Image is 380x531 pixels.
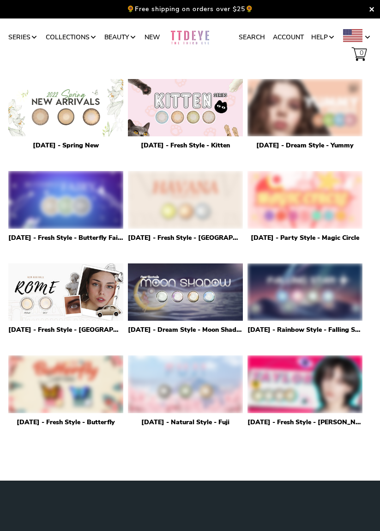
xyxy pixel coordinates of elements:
p: 🌻Free shipping on orders over $25🌻 [127,5,253,13]
a: [DATE] - Fresh Style - [GEOGRAPHIC_DATA] [8,263,123,348]
p: [DATE] - Natural Style - Fuji [128,413,243,441]
a: [DATE] - Dream Style - Yummy [247,79,362,164]
p: [DATE] - Fresh Style - [GEOGRAPHIC_DATA] [128,229,243,256]
a: [DATE] - Fresh Style - Butterfly Fairy [8,171,123,256]
a: [DATE] - Fresh Style - [PERSON_NAME] [247,355,362,440]
p: [DATE] - Rainbow Style - Falling Star [247,321,362,348]
a: [DATE] - Dream Style - Moon Shadow [128,263,243,348]
img: USD.png [343,29,362,42]
p: [DATE] - Fresh Style - Kitten [128,136,243,164]
a: [DATE] - Spring New [8,79,123,164]
a: 0 [347,46,372,64]
a: Series [8,29,38,46]
p: [DATE] - Fresh Style - [PERSON_NAME] [247,413,362,441]
a: New [145,29,160,46]
a: [DATE] - Fresh Style - Kitten [128,79,243,164]
p: [DATE] - Fresh Style - Butterfly [8,413,123,441]
a: [DATE] - Natural Style - Fuji [128,355,243,440]
a: [DATE] - Fresh Style - [GEOGRAPHIC_DATA] [128,171,243,256]
p: [DATE] - Dream Style - Moon Shadow [128,321,243,348]
a: Account [273,29,304,46]
span: 0 [359,44,364,62]
p: [DATE] - Fresh Style - Butterfly Fairy [8,229,123,256]
a: Collections [46,29,97,46]
a: [DATE] - Party Style - Magic Circle [247,171,362,256]
a: Search [239,29,265,46]
a: [DATE] - Rainbow Style - Falling Star [247,263,362,348]
a: [DATE] - Fresh Style - Butterfly [8,355,123,440]
p: [DATE] - Dream Style - Yummy [247,136,362,164]
a: Beauty [104,29,137,46]
p: [DATE] - Party Style - Magic Circle [247,229,362,256]
p: [DATE] - Fresh Style - [GEOGRAPHIC_DATA] [8,321,123,348]
a: Help [311,29,335,46]
p: [DATE] - Spring New [8,136,123,164]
